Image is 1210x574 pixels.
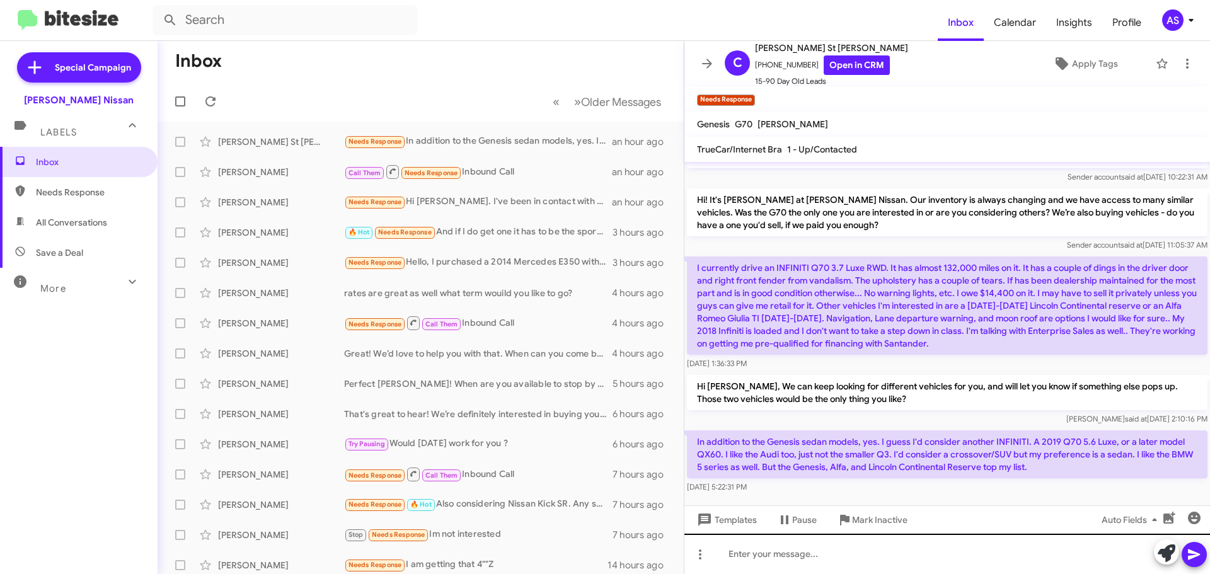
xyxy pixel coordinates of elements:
[344,164,612,180] div: Inbound Call
[344,408,613,420] div: That's great to hear! We’re definitely interested in buying your 2022 Corolla. When can you come ...
[694,508,757,531] span: Templates
[938,4,984,41] a: Inbox
[687,188,1207,236] p: Hi! It's [PERSON_NAME] at [PERSON_NAME] Nissan. Our inventory is always changing and we have acce...
[344,558,608,572] div: I am getting that 4""Z
[735,118,752,130] span: G70
[733,53,742,73] span: C
[344,527,613,542] div: Im not interested
[40,283,66,294] span: More
[1067,240,1207,250] span: Sender account [DATE] 11:05:37 AM
[1102,508,1162,531] span: Auto Fields
[827,508,918,531] button: Mark Inactive
[40,127,77,138] span: Labels
[613,468,674,481] div: 7 hours ago
[36,216,107,229] span: All Conversations
[755,55,908,75] span: [PHONE_NUMBER]
[687,256,1207,355] p: I currently drive an INFINITI Q70 3.7 Luxe RWD. It has almost 132,000 miles on it. It has a coupl...
[218,529,344,541] div: [PERSON_NAME]
[55,61,131,74] span: Special Campaign
[349,137,402,146] span: Needs Response
[1066,414,1207,423] span: [PERSON_NAME] [DATE] 2:10:16 PM
[553,94,560,110] span: «
[612,135,674,148] div: an hour ago
[1151,9,1196,31] button: AS
[24,94,134,106] div: [PERSON_NAME] Nissan
[581,95,661,109] span: Older Messages
[687,375,1207,410] p: Hi [PERSON_NAME], We can keep looking for different vehicles for you, and will let you know if so...
[567,89,669,115] button: Next
[613,438,674,451] div: 6 hours ago
[613,408,674,420] div: 6 hours ago
[792,508,817,531] span: Pause
[218,408,344,420] div: [PERSON_NAME]
[344,347,612,360] div: Great! We’d love to help you with that. When can you come by to have your 2008 [PERSON_NAME] appr...
[349,320,402,328] span: Needs Response
[218,317,344,330] div: [PERSON_NAME]
[852,508,907,531] span: Mark Inactive
[17,52,141,83] a: Special Campaign
[36,186,143,198] span: Needs Response
[349,440,385,448] span: Try Pausing
[405,169,458,177] span: Needs Response
[349,228,370,236] span: 🔥 Hot
[612,196,674,209] div: an hour ago
[767,508,827,531] button: Pause
[344,315,612,331] div: Inbound Call
[349,169,381,177] span: Call Them
[378,228,432,236] span: Needs Response
[36,156,143,168] span: Inbox
[687,482,747,491] span: [DATE] 5:22:31 PM
[218,498,344,511] div: [PERSON_NAME]
[344,287,612,299] div: rates are great as well what term wouild you like to go?
[344,195,612,209] div: Hi [PERSON_NAME]. I've been in contact with [PERSON_NAME] this morning about frontier sv crew cab...
[349,531,364,539] span: Stop
[218,468,344,481] div: [PERSON_NAME]
[349,561,402,569] span: Needs Response
[1072,52,1118,75] span: Apply Tags
[1121,240,1143,250] span: said at
[613,377,674,390] div: 5 hours ago
[218,347,344,360] div: [PERSON_NAME]
[425,471,458,479] span: Call Them
[344,225,613,239] div: And if I do get one it has to be the sport and a manual
[613,529,674,541] div: 7 hours ago
[425,320,458,328] span: Call Them
[546,89,669,115] nav: Page navigation example
[218,287,344,299] div: [PERSON_NAME]
[1102,4,1151,41] a: Profile
[218,559,344,571] div: [PERSON_NAME]
[608,559,674,571] div: 14 hours ago
[1068,172,1207,181] span: Sender account [DATE] 10:22:31 AM
[218,377,344,390] div: [PERSON_NAME]
[344,497,613,512] div: Also considering Nissan Kick SR. Any specials?
[687,430,1207,478] p: In addition to the Genesis sedan models, yes. I guess I'd consider another INFINITI. A 2019 Q70 5...
[612,287,674,299] div: 4 hours ago
[755,40,908,55] span: [PERSON_NAME] St [PERSON_NAME]
[1092,508,1172,531] button: Auto Fields
[755,75,908,88] span: 15-90 Day Old Leads
[344,377,613,390] div: Perfect [PERSON_NAME]! When are you available to stop by with the vehicle, and get your amazing d...
[1162,9,1184,31] div: AS
[1121,172,1143,181] span: said at
[410,500,432,508] span: 🔥 Hot
[218,256,344,269] div: [PERSON_NAME]
[344,255,613,270] div: Hello, I purchased a 2014 Mercedes E350 with 60,000 miles, no accidents and one owner. If it's no...
[613,226,674,239] div: 3 hours ago
[613,498,674,511] div: 7 hours ago
[344,466,613,482] div: Inbound Call
[697,118,730,130] span: Genesis
[612,166,674,178] div: an hour ago
[1046,4,1102,41] a: Insights
[787,144,857,155] span: 1 - Up/Contacted
[612,347,674,360] div: 4 hours ago
[697,144,782,155] span: TrueCar/Internet Bra
[545,89,567,115] button: Previous
[153,5,417,35] input: Search
[344,134,612,149] div: In addition to the Genesis sedan models, yes. I guess I'd consider another INFINITI. A 2019 Q70 5...
[984,4,1046,41] a: Calendar
[349,500,402,508] span: Needs Response
[218,135,344,148] div: [PERSON_NAME] St [PERSON_NAME]
[218,196,344,209] div: [PERSON_NAME]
